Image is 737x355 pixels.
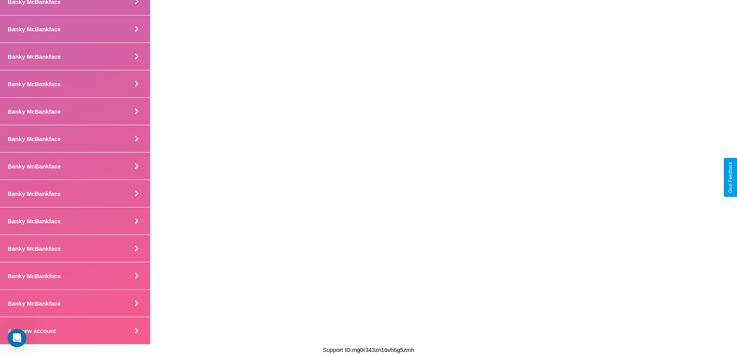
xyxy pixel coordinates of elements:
h4: Banky McBankface [8,81,61,87]
h4: Banky McBankface [8,108,61,115]
p: Support ID: mg0r343zn16vh6g5zmh [323,345,414,355]
h4: Add new account [8,328,56,334]
h4: Banky McBankface [8,26,61,32]
h4: Banky McBankface [8,300,61,307]
h4: Banky McBankface [8,273,61,279]
div: Give Feedback [728,162,733,193]
h4: Banky McBankface [8,163,61,170]
h4: Banky McBankface [8,136,61,142]
h4: Banky McBankface [8,53,61,60]
h4: Banky McBankface [8,218,61,224]
h4: Banky McBankface [8,245,61,252]
h4: Banky McBankface [8,190,61,197]
iframe: Intercom live chat [8,329,26,347]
